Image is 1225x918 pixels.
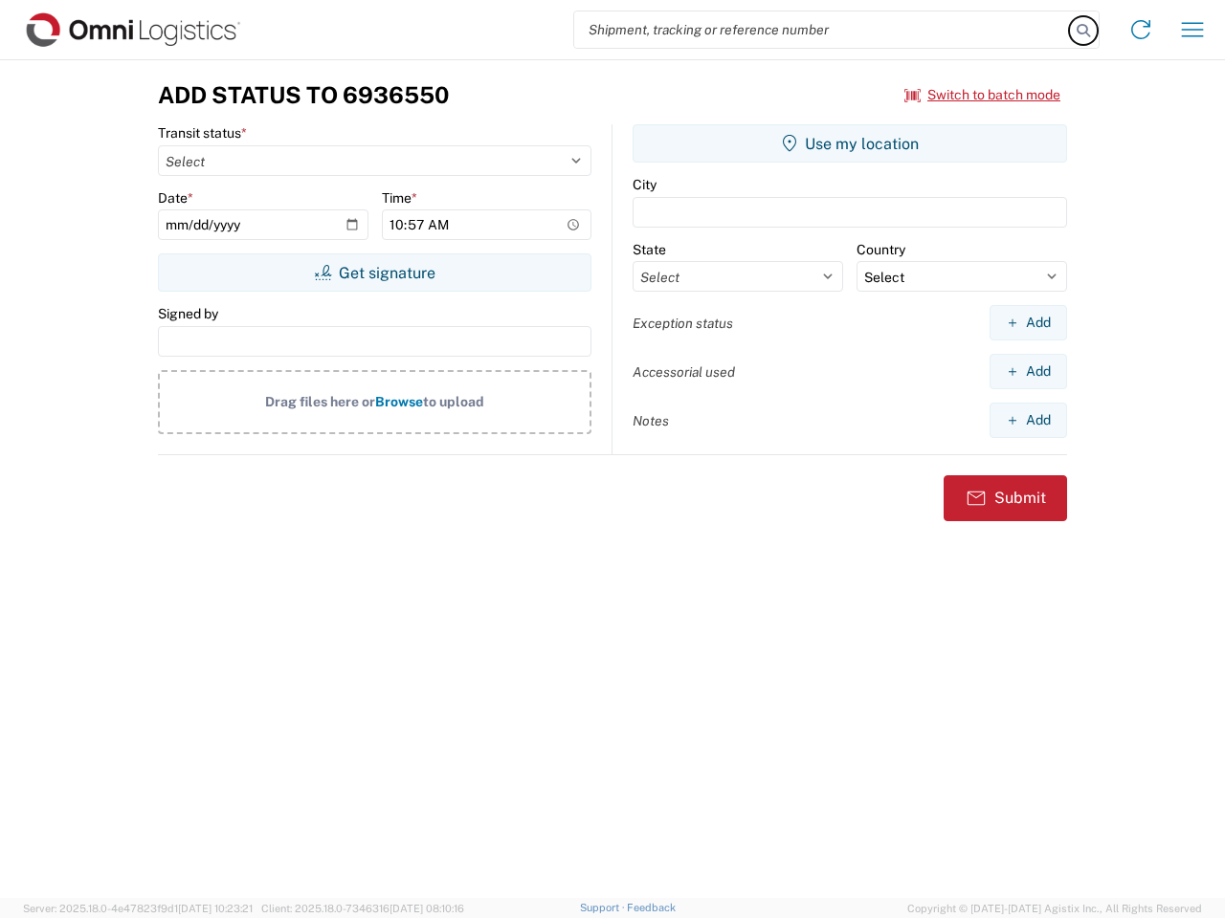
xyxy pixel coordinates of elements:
[158,305,218,322] label: Signed by
[382,189,417,207] label: Time
[944,475,1067,521] button: Submit
[907,900,1202,917] span: Copyright © [DATE]-[DATE] Agistix Inc., All Rights Reserved
[857,241,905,258] label: Country
[158,124,247,142] label: Transit status
[158,81,449,109] h3: Add Status to 6936550
[390,903,464,914] span: [DATE] 08:10:16
[158,189,193,207] label: Date
[23,903,253,914] span: Server: 2025.18.0-4e47823f9d1
[904,79,1060,111] button: Switch to batch mode
[990,403,1067,438] button: Add
[574,11,1070,48] input: Shipment, tracking or reference number
[580,902,628,913] a: Support
[423,394,484,409] span: to upload
[633,124,1067,163] button: Use my location
[627,902,676,913] a: Feedback
[158,253,591,292] button: Get signature
[990,305,1067,340] button: Add
[633,412,669,429] label: Notes
[261,903,464,914] span: Client: 2025.18.0-7346316
[178,903,253,914] span: [DATE] 10:23:21
[375,394,423,409] span: Browse
[633,241,666,258] label: State
[633,176,657,193] label: City
[633,363,735,381] label: Accessorial used
[265,394,375,409] span: Drag files here or
[990,354,1067,389] button: Add
[633,315,733,332] label: Exception status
